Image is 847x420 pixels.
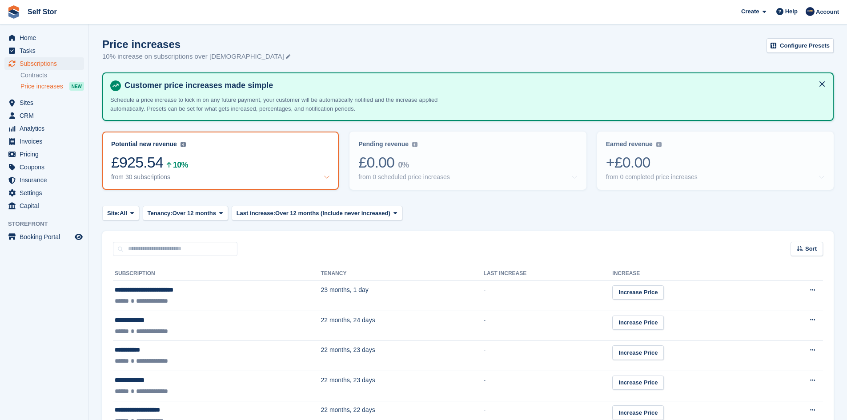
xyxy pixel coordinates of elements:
[20,174,73,186] span: Insurance
[4,231,84,243] a: menu
[24,4,60,19] a: Self Stor
[73,232,84,242] a: Preview store
[7,5,20,19] img: stora-icon-8386f47178a22dfd0bd8f6a31ec36ba5ce8667c1dd55bd0f319d3a0aa187defe.svg
[20,71,84,80] a: Contracts
[805,244,817,253] span: Sort
[321,316,375,324] span: 22 months, 24 days
[102,206,139,220] button: Site: All
[20,135,73,148] span: Invoices
[121,80,826,91] h4: Customer price increases made simple
[4,96,84,109] a: menu
[4,32,84,44] a: menu
[102,38,290,50] h1: Price increases
[20,44,73,57] span: Tasks
[237,209,275,218] span: Last increase:
[20,96,73,109] span: Sites
[20,109,73,122] span: CRM
[232,206,402,220] button: Last increase: Over 12 months (Include never increased)
[4,200,84,212] a: menu
[20,57,73,70] span: Subscriptions
[358,153,577,172] div: £0.00
[484,281,613,311] td: -
[102,132,339,190] a: Potential new revenue £925.54 10% from 30 subscriptions
[181,142,186,147] img: icon-info-grey-7440780725fd019a000dd9b08b2336e03edf1995a4989e88bcd33f0948082b44.svg
[107,209,120,218] span: Site:
[20,82,63,91] span: Price increases
[20,122,73,135] span: Analytics
[20,32,73,44] span: Home
[321,286,368,293] span: 23 months, 1 day
[358,140,409,148] div: Pending revenue
[143,206,228,220] button: Tenancy: Over 12 months
[349,132,586,190] a: Pending revenue £0.00 0% from 0 scheduled price increases
[816,8,839,16] span: Account
[606,153,825,172] div: +£0.00
[120,209,127,218] span: All
[111,140,177,148] div: Potential new revenue
[20,148,73,160] span: Pricing
[20,187,73,199] span: Settings
[20,200,73,212] span: Capital
[275,209,390,218] span: Over 12 months (Include never increased)
[148,209,173,218] span: Tenancy:
[398,162,409,168] div: 0%
[321,267,483,281] th: Tenancy
[20,231,73,243] span: Booking Portal
[8,220,88,228] span: Storefront
[806,7,815,16] img: Chris Rice
[785,7,798,16] span: Help
[606,173,698,181] div: from 0 completed price increases
[358,173,450,181] div: from 0 scheduled price increases
[484,311,613,341] td: -
[20,81,84,91] a: Price increases NEW
[173,209,216,218] span: Over 12 months
[484,371,613,401] td: -
[612,316,664,330] a: Increase Price
[321,406,375,413] span: 22 months, 22 days
[4,174,84,186] a: menu
[612,345,664,360] a: Increase Price
[4,135,84,148] a: menu
[4,122,84,135] a: menu
[173,162,188,168] div: 10%
[612,405,664,420] a: Increase Price
[656,142,662,147] img: icon-info-grey-7440780725fd019a000dd9b08b2336e03edf1995a4989e88bcd33f0948082b44.svg
[4,57,84,70] a: menu
[69,82,84,91] div: NEW
[484,341,613,371] td: -
[110,96,444,113] p: Schedule a price increase to kick in on any future payment, your customer will be automatically n...
[412,142,417,147] img: icon-info-grey-7440780725fd019a000dd9b08b2336e03edf1995a4989e88bcd33f0948082b44.svg
[4,148,84,160] a: menu
[741,7,759,16] span: Create
[4,187,84,199] a: menu
[4,44,84,57] a: menu
[321,346,375,353] span: 22 months, 23 days
[597,132,834,190] a: Earned revenue +£0.00 from 0 completed price increases
[20,161,73,173] span: Coupons
[113,267,321,281] th: Subscription
[606,140,653,148] div: Earned revenue
[111,173,170,181] div: from 30 subscriptions
[767,38,834,53] a: Configure Presets
[484,267,613,281] th: Last increase
[102,52,290,62] p: 10% increase on subscriptions over [DEMOGRAPHIC_DATA]
[612,376,664,390] a: Increase Price
[4,109,84,122] a: menu
[321,376,375,384] span: 22 months, 23 days
[612,267,767,281] th: Increase
[612,285,664,300] a: Increase Price
[4,161,84,173] a: menu
[111,153,330,172] div: £925.54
